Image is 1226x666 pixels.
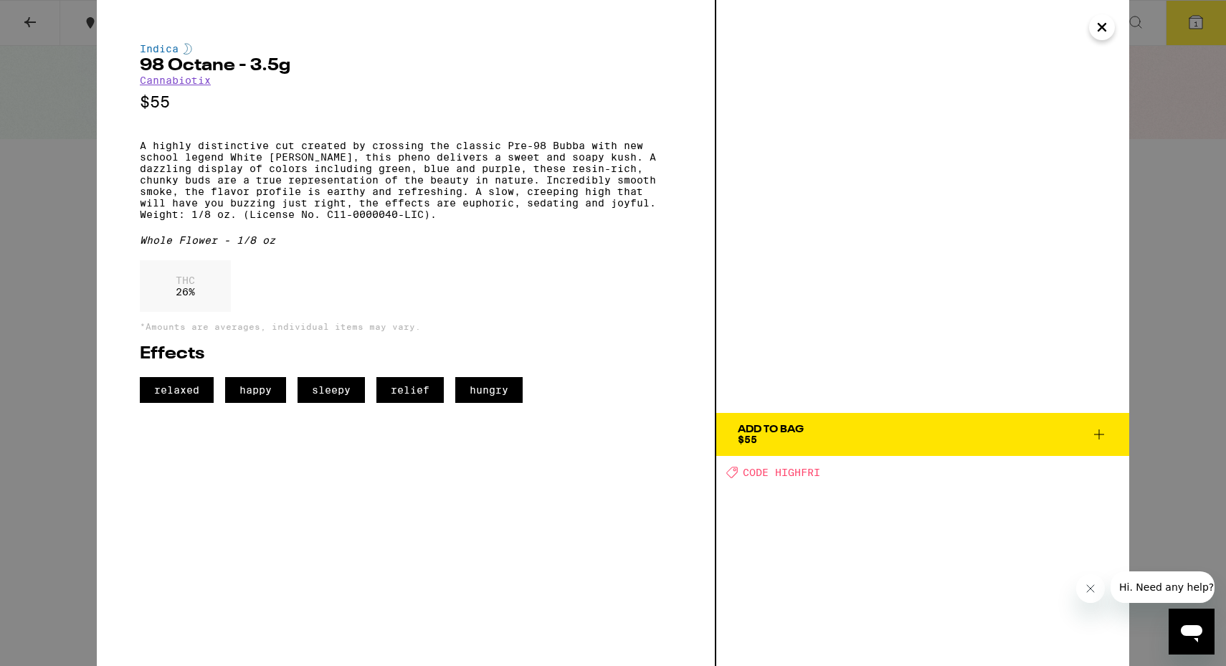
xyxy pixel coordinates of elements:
[225,377,286,403] span: happy
[176,275,195,286] p: THC
[716,413,1129,456] button: Add To Bag$55
[140,346,672,363] h2: Effects
[140,75,211,86] a: Cannabiotix
[1076,574,1105,603] iframe: Close message
[140,140,672,220] p: A highly distinctive cut created by crossing the classic Pre-98 Bubba with new school legend Whit...
[140,93,672,111] p: $55
[1111,571,1215,603] iframe: Message from company
[738,434,757,445] span: $55
[743,467,820,478] span: CODE HIGHFRI
[140,57,672,75] h2: 98 Octane - 3.5g
[376,377,444,403] span: relief
[738,424,804,434] div: Add To Bag
[298,377,365,403] span: sleepy
[1089,14,1115,40] button: Close
[184,43,192,54] img: indicaColor.svg
[140,234,672,246] div: Whole Flower - 1/8 oz
[455,377,523,403] span: hungry
[140,43,672,54] div: Indica
[140,322,672,331] p: *Amounts are averages, individual items may vary.
[140,260,231,312] div: 26 %
[140,377,214,403] span: relaxed
[1169,609,1215,655] iframe: Button to launch messaging window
